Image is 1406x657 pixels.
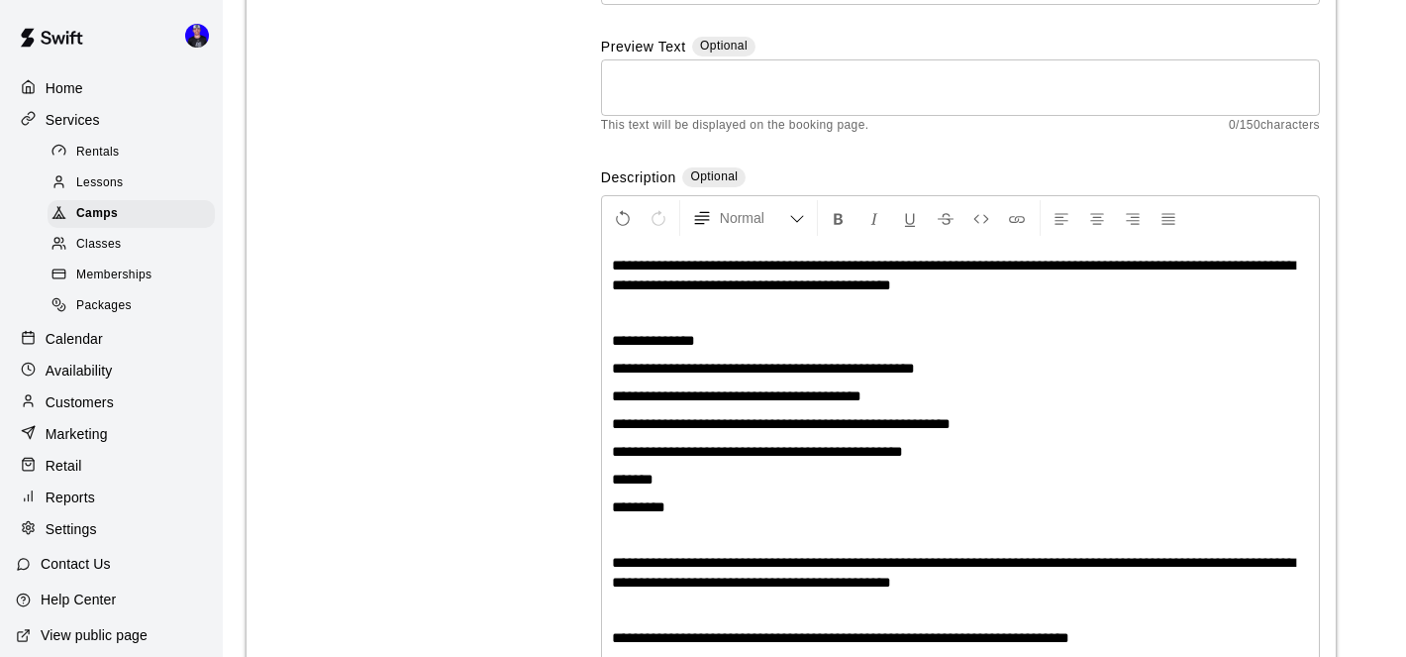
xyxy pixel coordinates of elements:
[964,200,998,236] button: Insert Code
[822,200,855,236] button: Format Bold
[76,173,124,193] span: Lessons
[48,292,215,320] div: Packages
[48,137,223,167] a: Rentals
[16,356,207,385] a: Availability
[606,200,640,236] button: Undo
[48,199,223,230] a: Camps
[48,169,215,197] div: Lessons
[41,590,116,609] p: Help Center
[41,554,111,574] p: Contact Us
[46,424,108,444] p: Marketing
[46,361,113,381] p: Availability
[76,143,120,163] span: Rentals
[76,296,132,316] span: Packages
[16,451,207,481] a: Retail
[48,291,223,322] a: Packages
[46,78,83,98] p: Home
[601,37,686,59] label: Preview Text
[46,456,82,476] p: Retail
[929,200,962,236] button: Format Strikethrough
[185,24,209,48] img: Tyler LeClair
[16,514,207,544] a: Settings
[1000,200,1034,236] button: Insert Link
[16,483,207,512] a: Reports
[690,169,738,183] span: Optional
[1116,200,1150,236] button: Right Align
[48,231,215,259] div: Classes
[857,200,891,236] button: Format Italics
[48,230,223,261] a: Classes
[46,392,114,412] p: Customers
[46,329,103,349] p: Calendar
[76,266,151,285] span: Memberships
[46,110,100,130] p: Services
[41,625,148,645] p: View public page
[16,419,207,449] a: Marketing
[1080,200,1114,236] button: Center Align
[16,324,207,354] a: Calendar
[46,519,97,539] p: Settings
[700,39,748,53] span: Optional
[76,204,118,224] span: Camps
[48,200,215,228] div: Camps
[76,235,121,255] span: Classes
[601,167,676,190] label: Description
[1229,116,1320,136] span: 0 / 150 characters
[1045,200,1078,236] button: Left Align
[720,208,789,228] span: Normal
[181,16,223,55] div: Tyler LeClair
[16,105,207,135] a: Services
[1152,200,1185,236] button: Justify Align
[46,488,95,507] p: Reports
[48,167,223,198] a: Lessons
[16,387,207,417] a: Customers
[642,200,675,236] button: Redo
[48,262,215,289] div: Memberships
[48,261,223,291] a: Memberships
[601,116,869,136] span: This text will be displayed on the booking page.
[16,73,207,103] a: Home
[48,139,215,166] div: Rentals
[893,200,927,236] button: Format Underline
[684,200,813,236] button: Formatting Options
